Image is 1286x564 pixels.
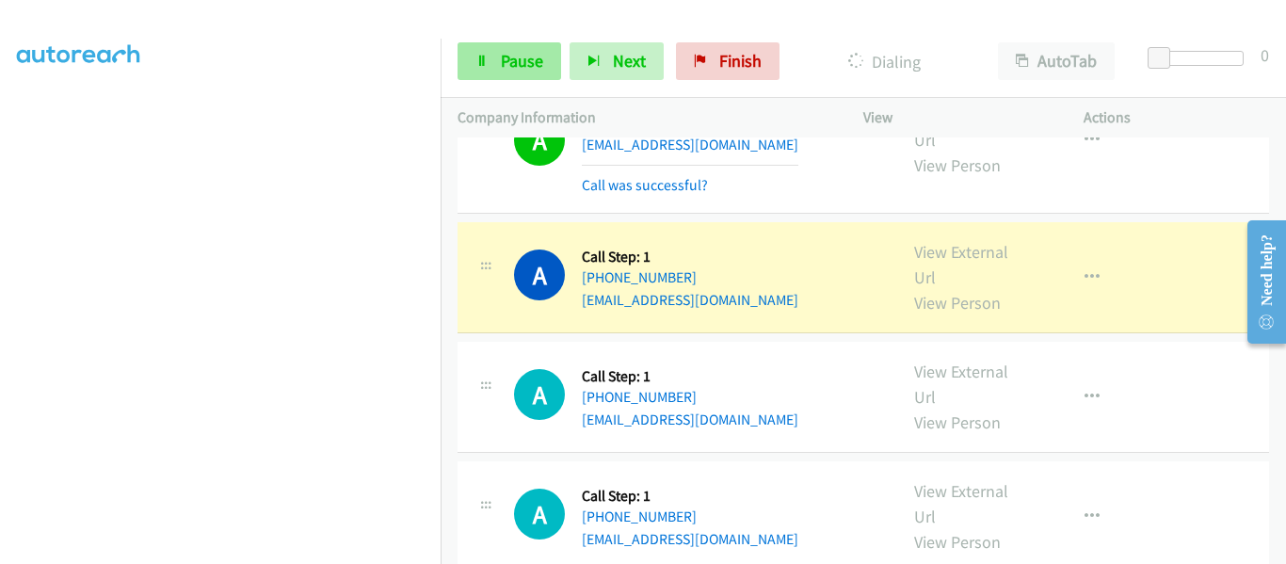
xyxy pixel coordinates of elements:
h5: Call Step: 1 [582,487,798,506]
a: [PHONE_NUMBER] [582,388,697,406]
iframe: Resource Center [1231,207,1286,357]
a: View External Url [914,480,1008,527]
p: Company Information [458,106,829,129]
div: The call is yet to be attempted [514,369,565,420]
p: Actions [1084,106,1270,129]
a: View External Url [914,241,1008,288]
a: [PHONE_NUMBER] [582,268,697,286]
a: [PHONE_NUMBER] [582,508,697,525]
h1: A [514,250,565,300]
h1: A [514,369,565,420]
a: Call was successful? [582,176,708,194]
a: View Person [914,531,1001,553]
a: [EMAIL_ADDRESS][DOMAIN_NAME] [582,530,798,548]
a: Finish [676,42,780,80]
h5: Call Step: 1 [582,367,798,386]
span: Next [613,50,646,72]
a: View Person [914,154,1001,176]
span: Pause [501,50,543,72]
a: View Person [914,411,1001,433]
a: View External Url [914,361,1008,408]
span: Finish [719,50,762,72]
a: View Person [914,292,1001,314]
a: [EMAIL_ADDRESS][DOMAIN_NAME] [582,411,798,428]
button: AutoTab [998,42,1115,80]
h1: A [514,115,565,166]
p: Dialing [805,49,964,74]
p: View [863,106,1050,129]
div: The call is yet to be attempted [514,489,565,540]
a: [EMAIL_ADDRESS][DOMAIN_NAME] [582,136,798,153]
button: Next [570,42,664,80]
a: [EMAIL_ADDRESS][DOMAIN_NAME] [582,291,798,309]
div: Delay between calls (in seconds) [1157,51,1244,66]
h5: Call Step: 1 [582,248,798,266]
h1: A [514,489,565,540]
div: 0 [1261,42,1269,68]
a: Pause [458,42,561,80]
